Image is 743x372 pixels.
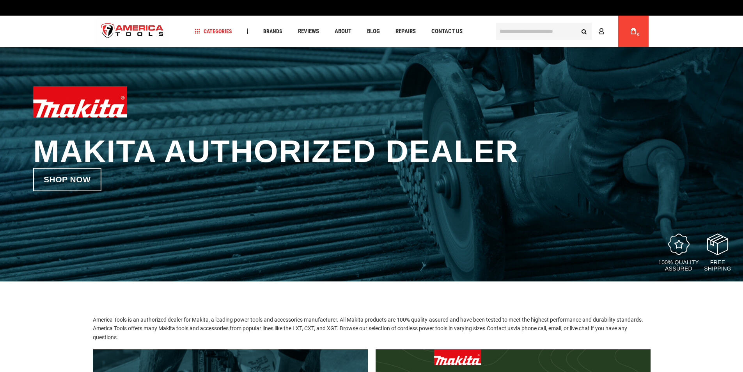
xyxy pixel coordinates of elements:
p: America Tools is an authorized dealer for Makita, a leading power tools and accessories manufactu... [87,315,656,342]
a: Contact us [487,325,513,331]
span: About [335,28,351,34]
a: About [331,26,355,37]
a: Contact Us [428,26,466,37]
a: Shop now [33,168,101,191]
img: Makita logo [33,86,127,117]
button: Search [577,24,592,39]
p: 100% quality assured [657,259,700,272]
span: Blog [367,28,380,34]
img: America Tools [95,17,170,46]
span: Reviews [298,28,319,34]
span: 0 [637,32,640,37]
a: store logo [95,17,170,46]
a: Reviews [294,26,323,37]
a: Blog [364,26,383,37]
span: Contact Us [431,28,463,34]
a: Brands [260,26,286,37]
a: Categories [191,26,236,37]
h1: Makita Authorized Dealer [33,135,710,168]
span: Brands [263,28,282,34]
img: Makita logo [434,349,481,365]
span: Categories [195,28,232,34]
span: Repairs [395,28,416,34]
a: Repairs [392,26,419,37]
p: Free Shipping [704,259,731,272]
a: 0 [626,16,641,47]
